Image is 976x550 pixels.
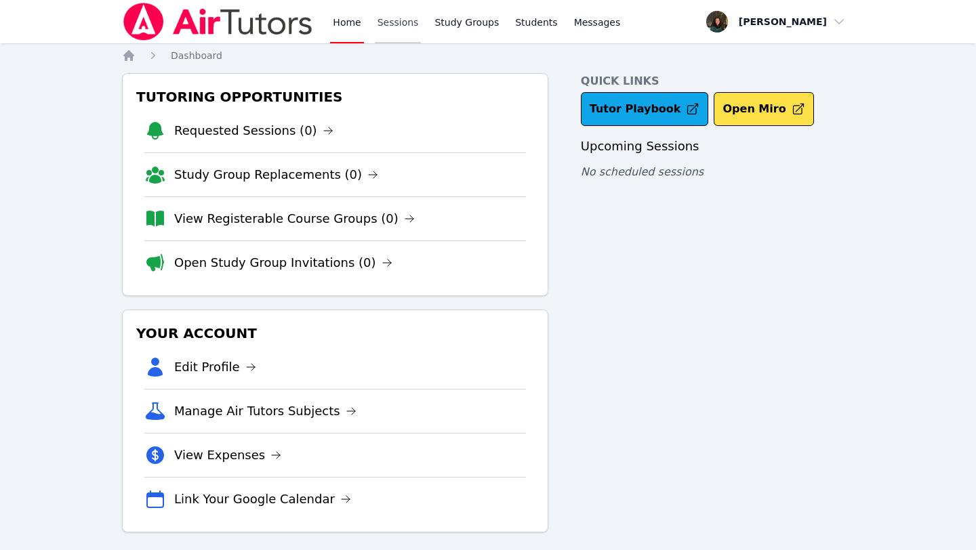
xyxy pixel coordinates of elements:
a: Study Group Replacements (0) [174,165,378,184]
span: Messages [574,16,621,29]
a: View Registerable Course Groups (0) [174,209,415,228]
h3: Upcoming Sessions [581,137,854,156]
nav: Breadcrumb [122,49,854,62]
h3: Your Account [134,321,537,345]
a: Manage Air Tutors Subjects [174,402,357,421]
img: Air Tutors [122,3,314,41]
span: No scheduled sessions [581,165,704,178]
h4: Quick Links [581,73,854,89]
span: Dashboard [171,50,222,61]
a: Dashboard [171,49,222,62]
a: Edit Profile [174,358,256,377]
a: Link Your Google Calendar [174,490,351,509]
a: Open Study Group Invitations (0) [174,253,392,272]
a: View Expenses [174,446,281,465]
button: Open Miro [714,92,813,126]
h3: Tutoring Opportunities [134,85,537,109]
a: Tutor Playbook [581,92,709,126]
a: Requested Sessions (0) [174,121,333,140]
